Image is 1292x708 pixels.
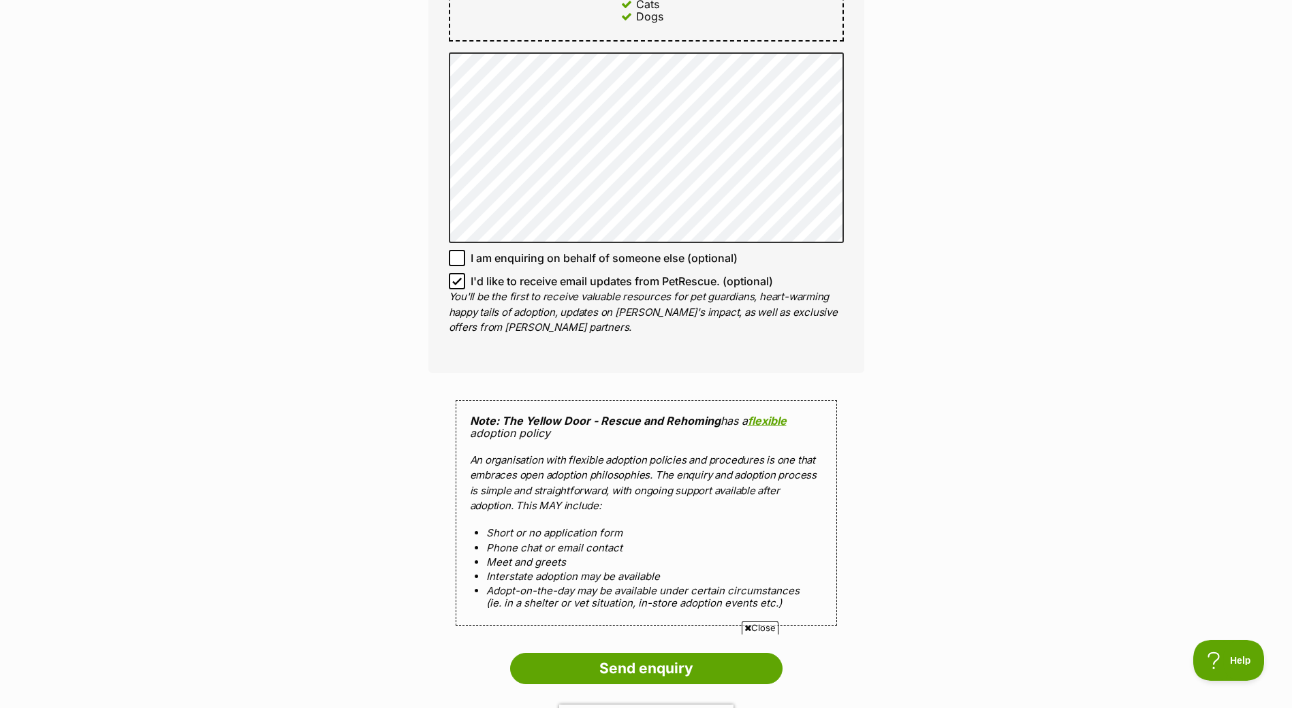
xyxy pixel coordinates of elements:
[742,621,778,634] span: Close
[456,400,837,626] div: has a adoption policy
[449,289,844,336] p: You'll be the first to receive valuable resources for pet guardians, heart-warming happy tails of...
[748,414,787,428] a: flexible
[470,414,721,428] strong: Note: The Yellow Door - Rescue and Rehoming
[471,273,773,289] span: I'd like to receive email updates from PetRescue. (optional)
[1193,640,1265,681] iframe: Help Scout Beacon - Open
[316,640,977,701] iframe: Advertisement
[486,527,806,538] li: Short or no application form
[486,585,806,609] li: Adopt-on-the-day may be available under certain circumstances (ie. in a shelter or vet situation,...
[470,453,823,514] p: An organisation with flexible adoption policies and procedures is one that embraces open adoption...
[486,542,806,553] li: Phone chat or email contact
[636,10,663,22] div: Dogs
[486,570,806,582] li: Interstate adoption may be available
[471,250,738,266] span: I am enquiring on behalf of someone else (optional)
[486,556,806,568] li: Meet and greets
